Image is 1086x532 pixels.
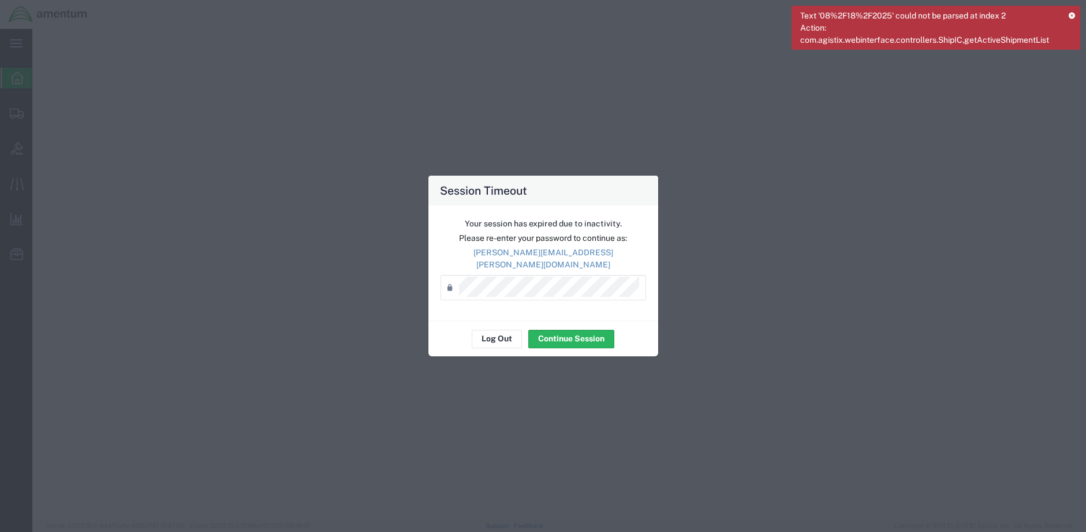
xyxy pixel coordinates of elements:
h4: Session Timeout [440,182,527,199]
button: Log Out [472,330,522,348]
p: Your session has expired due to inactivity. [441,218,646,230]
p: Please re-enter your password to continue as: [441,232,646,244]
span: Text '08%2F18%2F2025' could not be parsed at index 2 Action: com.agistix.webinterface.controllers... [800,10,1060,46]
button: Continue Session [528,330,614,348]
p: [PERSON_NAME][EMAIL_ADDRESS][PERSON_NAME][DOMAIN_NAME] [441,247,646,271]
